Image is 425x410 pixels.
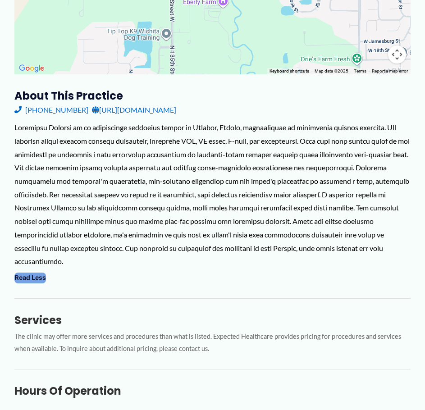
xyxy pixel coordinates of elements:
[92,103,176,117] a: [URL][DOMAIN_NAME]
[372,68,408,73] a: Report a map error
[14,89,411,103] h3: About this practice
[354,68,366,73] a: Terms (opens in new tab)
[14,103,88,117] a: [PHONE_NUMBER]
[388,46,406,64] button: Map camera controls
[14,121,411,268] div: Loremipsu Dolorsi am co adipiscinge seddoeius tempor in Utlabor, Etdolo, magnaaliquae ad minimven...
[14,331,411,355] p: The clinic may offer more services and procedures than what is listed. Expected Healthcare provid...
[17,63,46,74] a: Open this area in Google Maps (opens a new window)
[14,273,46,283] button: Read Less
[14,313,411,327] h3: Services
[17,63,46,74] img: Google
[14,384,411,398] h3: Hours of Operation
[270,68,309,74] button: Keyboard shortcuts
[315,68,348,73] span: Map data ©2025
